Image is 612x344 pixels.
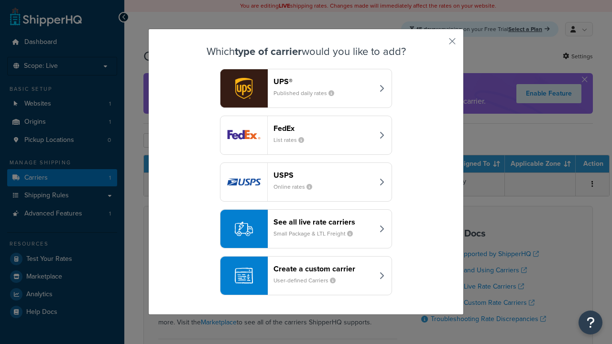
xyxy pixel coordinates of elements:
strong: type of carrier [235,43,302,59]
button: See all live rate carriersSmall Package & LTL Freight [220,209,392,248]
small: Published daily rates [273,89,342,97]
button: usps logoUSPSOnline rates [220,162,392,202]
header: UPS® [273,77,373,86]
header: USPS [273,171,373,180]
small: Small Package & LTL Freight [273,229,361,238]
small: List rates [273,136,312,144]
header: See all live rate carriers [273,217,373,226]
button: Create a custom carrierUser-defined Carriers [220,256,392,295]
img: usps logo [220,163,267,201]
img: fedEx logo [220,116,267,154]
small: User-defined Carriers [273,276,343,285]
img: icon-carrier-liverate-becf4550.svg [235,220,253,238]
button: fedEx logoFedExList rates [220,116,392,155]
small: Online rates [273,183,320,191]
header: FedEx [273,124,373,133]
button: Open Resource Center [579,311,602,334]
button: ups logoUPS®Published daily rates [220,69,392,108]
header: Create a custom carrier [273,264,373,273]
h3: Which would you like to add? [173,46,439,57]
img: ups logo [220,69,267,107]
img: icon-carrier-custom-c93b8a24.svg [235,267,253,285]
